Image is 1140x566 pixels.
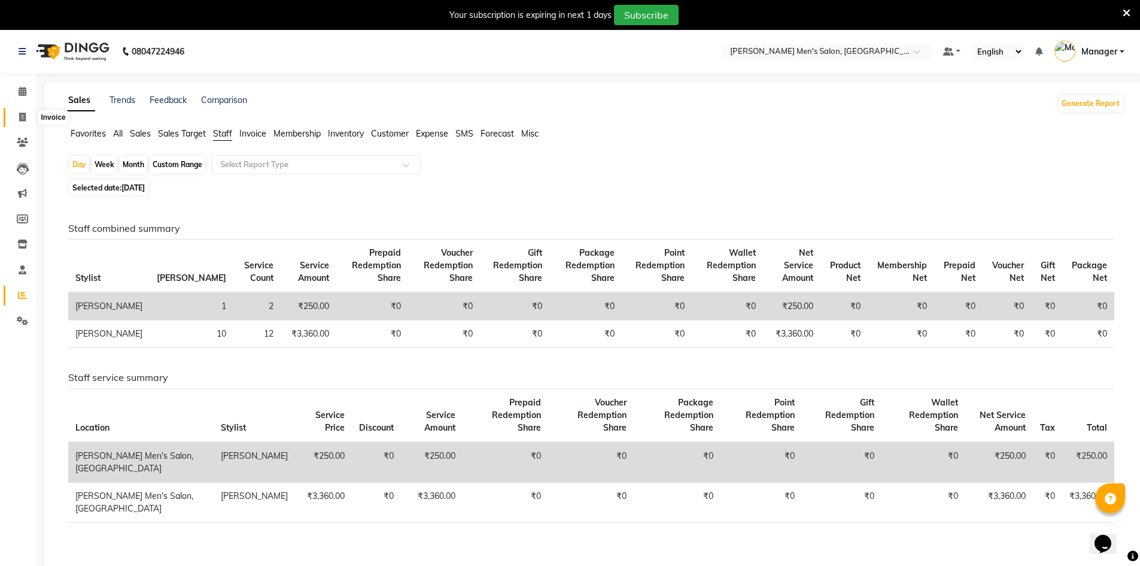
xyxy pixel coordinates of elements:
[1033,482,1062,522] td: ₹0
[213,128,232,139] span: Staff
[157,273,226,283] span: [PERSON_NAME]
[336,292,408,320] td: ₹0
[782,247,813,283] span: Net Service Amount
[614,5,679,25] button: Subscribe
[480,292,549,320] td: ₹0
[992,260,1024,283] span: Voucher Net
[401,442,463,483] td: ₹250.00
[120,156,147,173] div: Month
[244,260,273,283] span: Service Count
[295,482,352,522] td: ₹3,360.00
[492,397,541,433] span: Prepaid Redemption Share
[1087,422,1107,433] span: Total
[150,320,233,348] td: 10
[92,156,117,173] div: Week
[636,247,685,283] span: Point Redemption Share
[295,442,352,483] td: ₹250.00
[707,247,756,283] span: Wallet Redemption Share
[1062,482,1114,522] td: ₹3,360.00
[481,128,514,139] span: Forecast
[233,292,281,320] td: 2
[1062,442,1114,483] td: ₹250.00
[944,260,975,283] span: Prepaid Net
[1062,320,1114,348] td: ₹0
[38,110,68,125] div: Invoice
[113,128,123,139] span: All
[934,292,983,320] td: ₹0
[273,128,321,139] span: Membership
[965,442,1033,483] td: ₹250.00
[371,128,409,139] span: Customer
[521,128,539,139] span: Misc
[1031,292,1062,320] td: ₹0
[71,128,106,139] span: Favorites
[68,223,1114,234] h6: Staff combined summary
[830,260,861,283] span: Product Net
[493,247,542,283] span: Gift Redemption Share
[150,95,187,105] a: Feedback
[132,35,184,68] b: 08047224946
[201,95,247,105] a: Comparison
[549,320,622,348] td: ₹0
[881,442,965,483] td: ₹0
[150,156,205,173] div: Custom Range
[336,320,408,348] td: ₹0
[1054,41,1075,62] img: Manager
[983,320,1031,348] td: ₹0
[75,422,110,433] span: Location
[721,482,802,522] td: ₹0
[1062,292,1114,320] td: ₹0
[221,422,246,433] span: Stylist
[820,292,868,320] td: ₹0
[328,128,364,139] span: Inventory
[1081,46,1117,58] span: Manager
[31,35,113,68] img: logo
[763,320,821,348] td: ₹3,360.00
[566,247,615,283] span: Package Redemption Share
[548,442,634,483] td: ₹0
[424,410,455,433] span: Service Amount
[634,442,721,483] td: ₹0
[692,320,763,348] td: ₹0
[68,320,150,348] td: [PERSON_NAME]
[622,320,692,348] td: ₹0
[281,320,336,348] td: ₹3,360.00
[130,128,151,139] span: Sales
[1059,95,1123,112] button: Generate Report
[802,482,881,522] td: ₹0
[424,247,473,283] span: Voucher Redemption Share
[820,320,868,348] td: ₹0
[352,442,401,483] td: ₹0
[150,292,233,320] td: 1
[455,128,473,139] span: SMS
[281,292,336,320] td: ₹250.00
[622,292,692,320] td: ₹0
[965,482,1033,522] td: ₹3,360.00
[416,128,448,139] span: Expense
[548,482,634,522] td: ₹0
[352,482,401,522] td: ₹0
[68,372,1114,383] h6: Staff service summary
[110,95,135,105] a: Trends
[1041,260,1055,283] span: Gift Net
[868,320,934,348] td: ₹0
[634,482,721,522] td: ₹0
[214,482,295,522] td: [PERSON_NAME]
[214,442,295,483] td: [PERSON_NAME]
[549,292,622,320] td: ₹0
[825,397,874,433] span: Gift Redemption Share
[721,442,802,483] td: ₹0
[1040,422,1055,433] span: Tax
[802,442,881,483] td: ₹0
[692,292,763,320] td: ₹0
[121,183,145,192] span: [DATE]
[233,320,281,348] td: 12
[1033,442,1062,483] td: ₹0
[69,180,148,195] span: Selected date:
[909,397,958,433] span: Wallet Redemption Share
[68,482,214,522] td: [PERSON_NAME] Men's Salon, [GEOGRAPHIC_DATA]
[463,442,548,483] td: ₹0
[577,397,627,433] span: Voucher Redemption Share
[359,422,394,433] span: Discount
[401,482,463,522] td: ₹3,360.00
